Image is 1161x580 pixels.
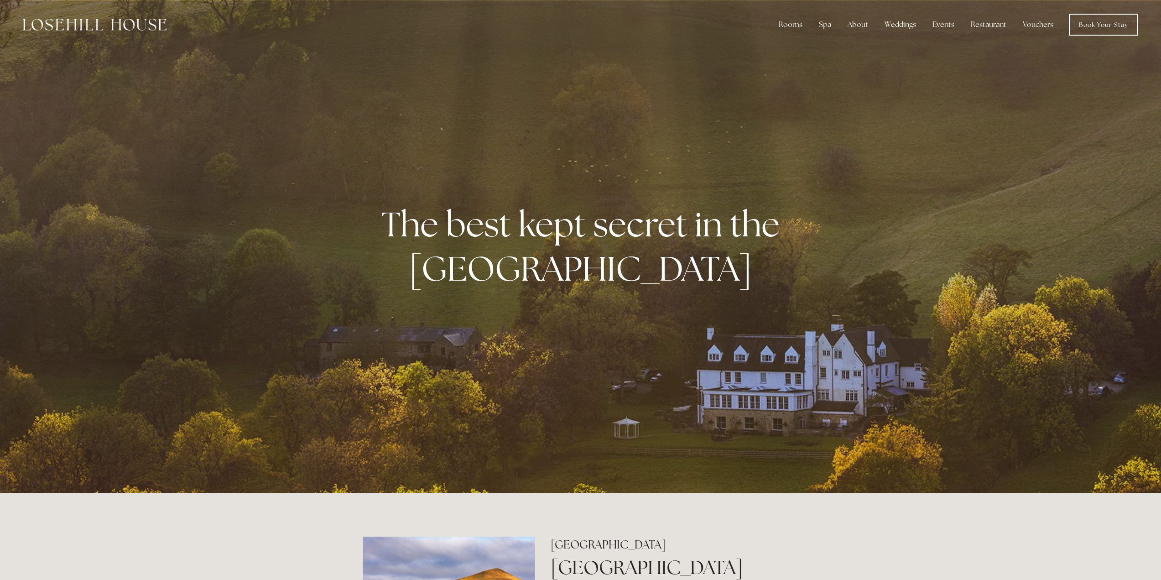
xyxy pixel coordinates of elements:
[23,19,167,31] img: Losehill House
[1069,14,1138,36] a: Book Your Stay
[925,16,962,34] div: Events
[381,202,787,291] strong: The best kept secret in the [GEOGRAPHIC_DATA]
[840,16,875,34] div: About
[1015,16,1061,34] a: Vouchers
[812,16,838,34] div: Spa
[877,16,923,34] div: Weddings
[963,16,1014,34] div: Restaurant
[551,537,798,553] h2: [GEOGRAPHIC_DATA]
[771,16,810,34] div: Rooms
